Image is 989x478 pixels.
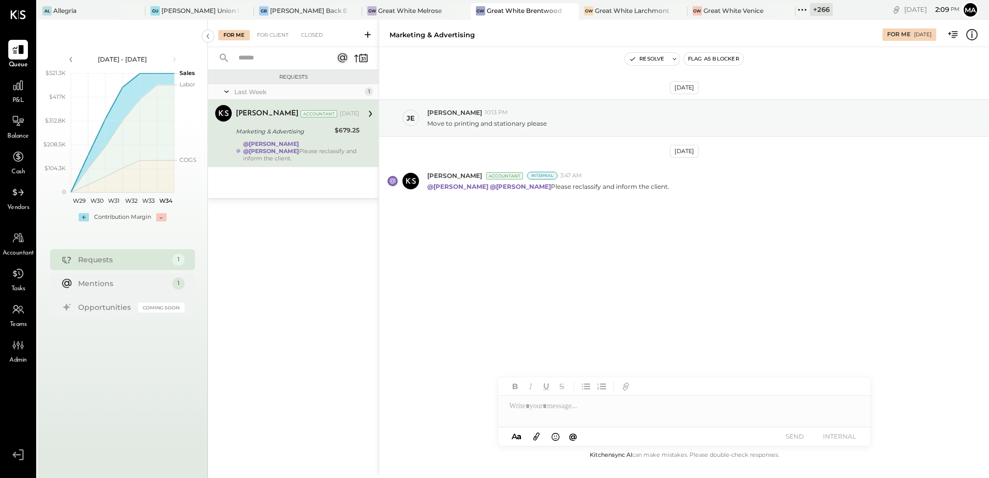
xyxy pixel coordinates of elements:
div: GW [367,6,377,16]
button: Add URL [619,380,633,393]
p: Please reclassify and inform the client. [427,182,669,191]
span: Accountant [3,249,34,258]
text: COGS [179,156,197,163]
span: Vendors [7,203,29,213]
div: Accountant [486,172,523,180]
div: 1 [172,253,185,266]
div: Allegria [53,6,77,15]
text: W33 [142,197,155,204]
button: @ [566,430,580,443]
button: Ma [962,2,979,18]
text: Sales [179,69,195,77]
div: [DATE] [670,145,699,158]
a: Admin [1,335,36,365]
span: @ [569,431,577,441]
strong: @[PERSON_NAME] [243,147,299,155]
text: Labor [179,81,195,88]
text: W30 [90,197,103,204]
a: Accountant [1,228,36,258]
text: 0 [62,188,66,196]
div: [DATE] - [DATE] [79,55,167,64]
button: Resolve [625,53,668,65]
a: P&L [1,76,36,106]
button: Ordered List [595,380,608,393]
div: Marketing & Advertising [236,126,332,137]
span: Tasks [11,285,25,294]
div: For Me [218,30,250,40]
div: [DATE] [914,31,932,38]
a: Teams [1,300,36,330]
div: [PERSON_NAME] Union Market [161,6,238,15]
text: W31 [108,197,119,204]
div: Requests [213,73,373,81]
div: [DATE] [670,81,699,94]
text: $208.5K [43,141,66,148]
button: Strikethrough [555,380,568,393]
span: Admin [9,356,27,365]
button: Italic [524,380,537,393]
button: SEND [774,429,816,443]
a: Queue [1,40,36,70]
span: Queue [9,61,28,70]
div: [DATE] [904,5,960,14]
div: [DATE] [340,110,359,118]
span: Cash [11,168,25,177]
button: Underline [540,380,553,393]
div: Opportunities [78,302,133,312]
div: Requests [78,255,167,265]
text: W34 [159,197,172,204]
span: P&L [12,96,24,106]
div: Last Week [234,87,362,96]
div: 1 [172,277,185,290]
a: Tasks [1,264,36,294]
span: Balance [7,132,29,141]
span: Teams [10,320,27,330]
button: Aa [508,431,525,442]
button: INTERNAL [819,429,860,443]
a: Balance [1,111,36,141]
text: $521.3K [46,69,66,77]
div: Great White Melrose [378,6,442,15]
strong: @[PERSON_NAME] [243,140,299,147]
text: $312.8K [45,117,66,124]
div: Marketing & Advertising [389,30,475,40]
div: Closed [296,30,328,40]
div: Coming Soon [138,303,185,312]
div: $679.25 [335,125,359,136]
a: Cash [1,147,36,177]
div: For Me [887,31,910,39]
div: 1 [365,87,373,96]
text: $104.3K [44,165,66,172]
div: Contribution Margin [94,213,151,221]
span: 3:47 AM [560,172,582,180]
div: GW [476,6,485,16]
div: + 266 [810,3,833,16]
strong: @[PERSON_NAME] [427,183,488,190]
div: + [79,213,89,221]
div: Accountant [301,110,337,117]
div: Great White Brentwood [487,6,562,15]
button: Flag as Blocker [684,53,743,65]
button: Unordered List [579,380,593,393]
div: For Client [252,30,294,40]
div: GW [693,6,702,16]
div: Al [42,6,52,16]
div: GU [151,6,160,16]
text: W29 [73,197,86,204]
text: $417K [49,93,66,100]
div: Internal [527,172,558,180]
strong: @[PERSON_NAME] [490,183,551,190]
span: 10:13 PM [485,109,508,117]
span: [PERSON_NAME] [427,171,482,180]
div: Great White Larchmont [595,6,669,15]
text: W32 [125,197,137,204]
button: Bold [508,380,522,393]
div: Mentions [78,278,167,289]
div: GB [259,6,268,16]
div: GW [584,6,593,16]
div: [PERSON_NAME] [236,109,298,119]
p: Move to printing and stationary please [427,119,547,128]
div: - [156,213,167,221]
div: Please reclassify and inform the client. [243,140,359,162]
div: je [407,113,415,123]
